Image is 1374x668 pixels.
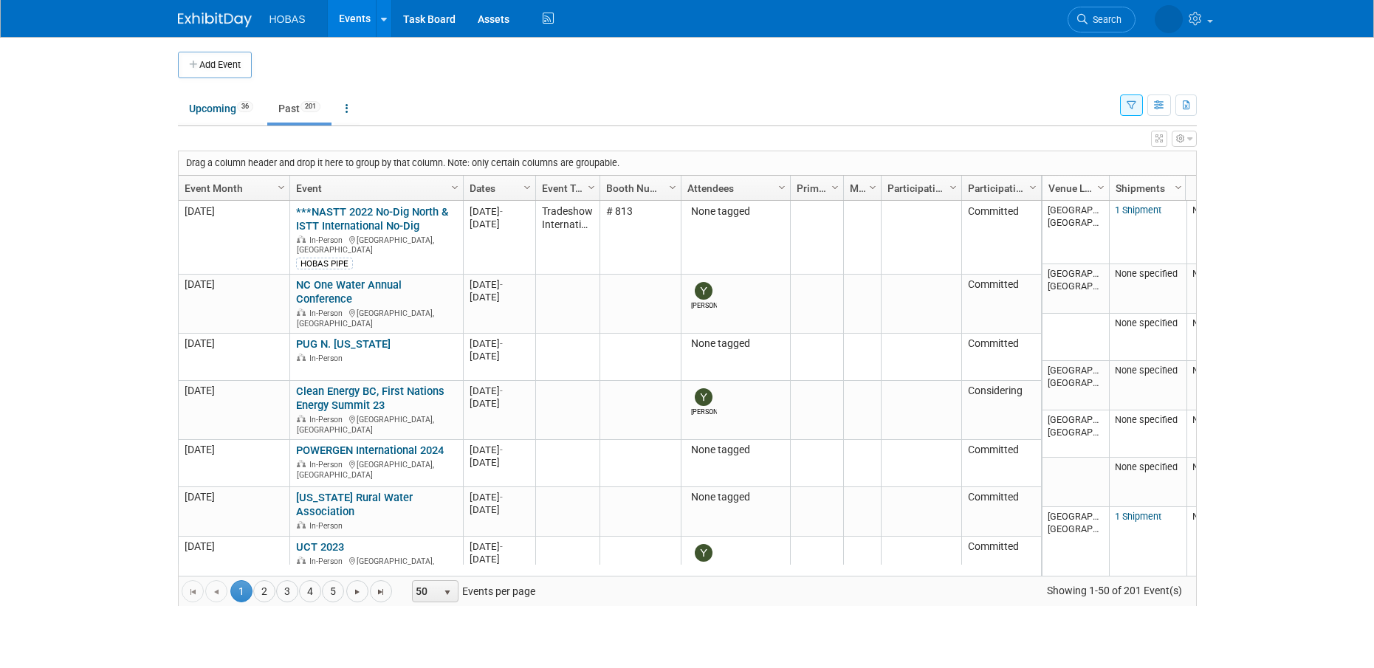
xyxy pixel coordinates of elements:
a: Participation Type [887,176,952,201]
img: In-Person Event [297,460,306,467]
td: [DATE] [179,440,289,487]
div: [DATE] [470,385,529,397]
div: [DATE] [470,503,529,516]
div: [DATE] [470,291,529,303]
span: - [500,206,503,217]
span: In-Person [309,557,347,566]
span: In-Person [309,235,347,245]
td: Committed [961,487,1041,537]
span: In-Person [309,309,347,318]
span: - [500,541,503,552]
img: Yvonne Green [695,544,712,562]
span: In-Person [309,354,347,363]
span: In-Person [309,521,347,531]
td: Tradeshow International [535,201,600,274]
span: Showing 1-50 of 201 Event(s) [1033,580,1195,601]
div: [DATE] [470,540,529,553]
span: Column Settings [1172,182,1184,193]
img: In-Person Event [297,354,306,361]
button: Add Event [178,52,252,78]
a: 4 [299,580,321,602]
span: 1 [230,580,253,602]
span: None specified [1192,204,1255,216]
a: ***NASTT 2022 No-Dig North & ISTT International No-Dig [296,205,448,233]
div: Drag a column header and drop it here to group by that column. Note: only certain columns are gro... [179,151,1196,175]
div: None tagged [687,444,783,457]
span: None specified [1192,414,1255,425]
span: HOBAS [269,13,306,25]
span: None specified [1192,365,1255,376]
span: Column Settings [275,182,287,193]
a: Column Settings [273,176,289,198]
a: 3 [276,580,298,602]
span: Search [1088,14,1121,25]
td: Considering [961,381,1041,440]
td: [DATE] [179,334,289,381]
span: None specified [1115,365,1178,376]
div: None tagged [687,205,783,218]
div: [GEOGRAPHIC_DATA], [GEOGRAPHIC_DATA] [296,306,456,328]
a: Column Settings [583,176,600,198]
span: In-Person [309,415,347,424]
span: Column Settings [585,182,597,193]
span: None specified [1115,414,1178,425]
a: Column Settings [774,176,790,198]
a: Column Settings [447,176,463,198]
td: Committed [961,201,1041,274]
span: None specified [1192,461,1255,472]
a: Go to the previous page [205,580,227,602]
a: POWERGEN International 2024 [296,444,444,457]
a: Shipments [1116,176,1177,201]
a: 2 [253,580,275,602]
span: None specified [1115,317,1178,328]
span: Column Settings [1027,182,1039,193]
span: Go to the next page [351,586,363,598]
a: Go to the last page [370,580,392,602]
a: Upcoming36 [178,94,264,123]
a: Dates [470,176,526,201]
a: Past201 [267,94,332,123]
div: [GEOGRAPHIC_DATA], [GEOGRAPHIC_DATA] [296,458,456,480]
a: Primary Attendees [797,176,834,201]
a: NC One Water Annual Conference [296,278,402,306]
span: Column Settings [776,182,788,193]
span: Column Settings [867,182,879,193]
a: Search [1068,7,1136,32]
a: Column Settings [519,176,535,198]
img: Yvonne Green [695,282,712,300]
span: Column Settings [829,182,841,193]
span: - [500,338,503,349]
a: Column Settings [865,176,881,198]
a: Market [850,176,871,201]
span: None specified [1115,268,1178,279]
img: In-Person Event [297,415,306,422]
div: HOBAS PIPE [296,258,353,269]
img: Yvonne Green [695,388,712,406]
div: Yvonne Green [691,562,717,573]
td: [DATE] [179,275,289,334]
a: Column Settings [1093,176,1109,198]
span: None specified [1115,461,1178,472]
span: Column Settings [449,182,461,193]
span: 201 [300,101,320,112]
a: Clean Energy BC, First Nations Energy Summit 23 [296,385,444,412]
span: Column Settings [1095,182,1107,193]
div: [DATE] [470,350,529,362]
td: Committed [961,334,1041,381]
td: Committed [961,537,1041,610]
img: In-Person Event [297,235,306,243]
div: [DATE] [470,205,529,218]
a: PUG N. [US_STATE] [296,337,391,351]
a: Column Settings [664,176,681,198]
a: Event [296,176,453,201]
a: Column Settings [945,176,961,198]
a: Booth Number [606,176,671,201]
td: [GEOGRAPHIC_DATA], [GEOGRAPHIC_DATA] [1042,507,1109,581]
td: [DATE] [179,381,289,440]
div: [DATE] [470,337,529,350]
span: In-Person [309,460,347,469]
td: [DATE] [179,487,289,537]
td: [GEOGRAPHIC_DATA], [GEOGRAPHIC_DATA] [1042,201,1109,264]
td: Committed [961,275,1041,334]
div: Yvonne Green [691,300,717,311]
